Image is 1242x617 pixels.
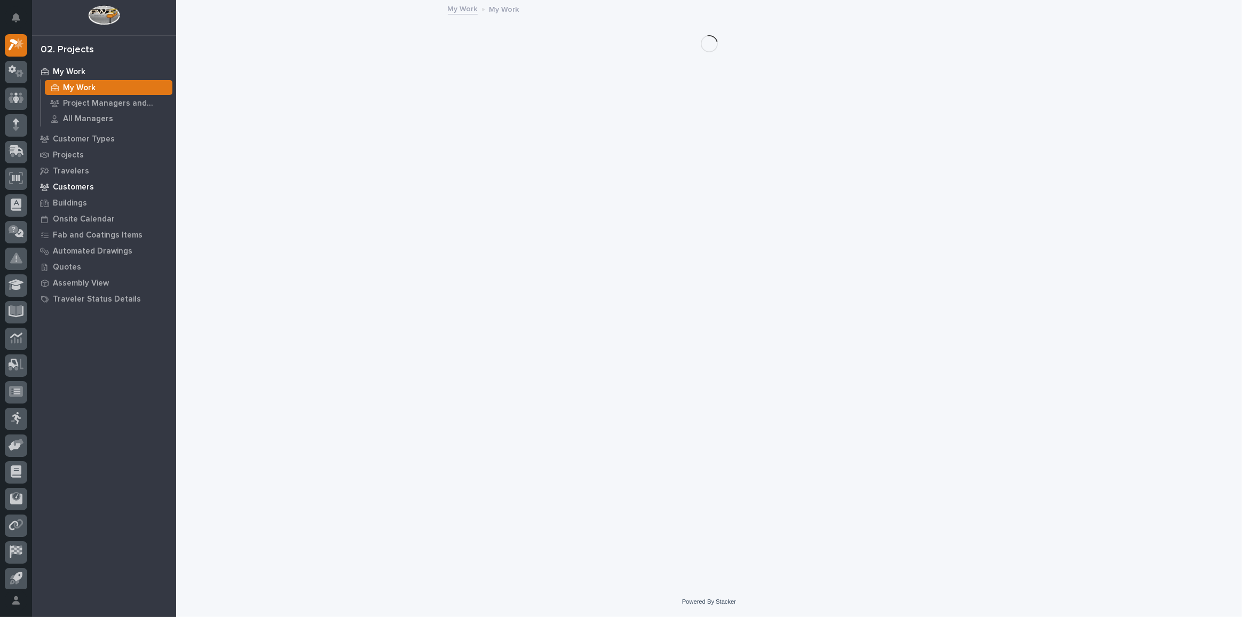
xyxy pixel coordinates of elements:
[489,3,519,14] p: My Work
[88,5,120,25] img: Workspace Logo
[53,67,85,77] p: My Work
[53,247,132,256] p: Automated Drawings
[53,295,141,304] p: Traveler Status Details
[53,231,143,240] p: Fab and Coatings Items
[5,6,27,29] button: Notifications
[53,279,109,288] p: Assembly View
[32,179,176,195] a: Customers
[41,111,176,126] a: All Managers
[53,135,115,144] p: Customer Types
[53,167,89,176] p: Travelers
[41,96,176,110] a: Project Managers and Engineers
[53,263,81,272] p: Quotes
[53,183,94,192] p: Customers
[32,195,176,211] a: Buildings
[32,227,176,243] a: Fab and Coatings Items
[53,215,115,224] p: Onsite Calendar
[41,80,176,95] a: My Work
[32,64,176,80] a: My Work
[32,131,176,147] a: Customer Types
[448,2,478,14] a: My Work
[13,13,27,30] div: Notifications
[32,291,176,307] a: Traveler Status Details
[32,259,176,275] a: Quotes
[32,147,176,163] a: Projects
[63,83,96,93] p: My Work
[63,99,168,108] p: Project Managers and Engineers
[53,199,87,208] p: Buildings
[32,275,176,291] a: Assembly View
[63,114,113,124] p: All Managers
[32,163,176,179] a: Travelers
[682,598,736,605] a: Powered By Stacker
[53,151,84,160] p: Projects
[41,44,94,56] div: 02. Projects
[32,243,176,259] a: Automated Drawings
[32,211,176,227] a: Onsite Calendar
